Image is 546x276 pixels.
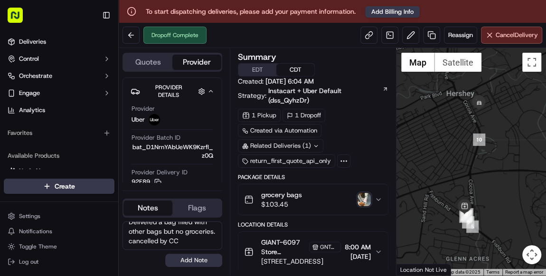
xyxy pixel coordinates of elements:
[365,6,420,18] button: Add Billing Info
[4,209,114,223] button: Settings
[19,212,40,220] span: Settings
[466,220,479,233] div: 5
[4,103,114,118] a: Analytics
[473,133,485,146] div: 10
[132,115,145,124] span: Uber
[268,86,388,105] a: Instacart + Uber Default (dss_QyhzDr)
[276,64,314,76] button: CDT
[238,109,281,122] div: 1 Pickup
[261,200,302,209] span: $103.45
[149,114,160,125] img: profile_uber_ahold_partner.png
[19,228,52,235] span: Notifications
[132,133,180,142] span: Provider Batch ID
[459,210,471,223] div: 6
[19,89,40,97] span: Engage
[505,269,543,275] a: Report a map error
[4,68,114,84] button: Orchestrate
[19,106,45,114] span: Analytics
[261,238,307,257] span: GIANT-6097 Store Facilitator
[4,51,114,67] button: Control
[445,269,480,275] span: Map data ©2025
[261,257,341,266] span: [STREET_ADDRESS]
[345,242,371,252] span: 8:00 AM
[462,216,474,228] div: 9
[238,173,388,181] div: Package Details
[132,105,155,113] span: Provider
[434,53,481,72] button: Show satellite imagery
[19,38,46,46] span: Deliveries
[320,243,338,251] span: GNTC-6097
[155,84,182,99] span: Provider Details
[345,252,371,261] span: [DATE]
[401,53,434,72] button: Show street map
[522,245,541,264] button: Map camera controls
[4,86,114,101] button: Engage
[172,55,221,70] button: Provider
[238,53,276,61] h3: Summary
[238,184,388,215] button: grocery bags$103.45photo_proof_of_delivery image
[238,76,314,86] span: Created:
[19,258,38,266] span: Log out
[261,190,302,200] span: grocery bags
[238,154,335,168] div: return_first_quote_api_only
[486,269,499,275] a: Terms (opens in new tab)
[55,181,75,191] span: Create
[123,55,172,70] button: Quotes
[399,263,430,276] a: Open this area in Google Maps (opens a new window)
[19,243,57,250] span: Toggle Theme
[399,263,430,276] img: Google
[238,232,388,272] button: GIANT-6097 Store FacilitatorGNTC-6097[STREET_ADDRESS]8:00 AM[DATE]
[19,72,52,80] span: Orchestrate
[238,64,276,76] button: EDT
[146,7,356,16] p: To start dispatching deliveries, please add your payment information.
[481,27,542,44] button: CancelDelivery
[123,200,172,216] button: Notes
[8,167,111,175] a: Nash AI
[461,208,473,220] div: 7
[172,200,221,216] button: Flags
[131,82,214,101] button: Provider Details
[522,53,541,72] button: Toggle fullscreen view
[19,55,39,63] span: Control
[4,179,114,194] button: Create
[4,34,114,49] a: Deliveries
[165,254,222,267] button: Add Note
[4,163,114,179] button: Nash AI
[448,31,473,39] span: Reassign
[282,109,325,122] div: 1 Dropoff
[460,209,472,222] div: 8
[4,225,114,238] button: Notifications
[4,148,114,163] div: Available Products
[132,168,188,177] span: Provider Delivery ID
[19,167,40,175] span: Nash AI
[132,178,161,186] button: 92F89
[132,143,213,160] span: bat_D1NrnYAbUeWK9KzrfI_z0Q
[122,221,222,250] textarea: driver did not deliver order. Delivered a bag filled with other bags but no groceries. cancelled ...
[4,255,114,268] button: Log out
[265,77,314,86] span: [DATE] 6:04 AM
[238,86,388,105] div: Strategy:
[4,125,114,141] div: Favorites
[4,240,114,253] button: Toggle Theme
[268,86,381,105] span: Instacart + Uber Default (dss_QyhzDr)
[496,31,538,39] span: Cancel Delivery
[396,264,451,276] div: Location Not Live
[238,124,321,137] a: Created via Automation
[238,139,323,152] div: Related Deliveries (1)
[444,27,477,44] button: Reassign
[358,193,371,206] img: photo_proof_of_delivery image
[238,221,388,228] div: Location Details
